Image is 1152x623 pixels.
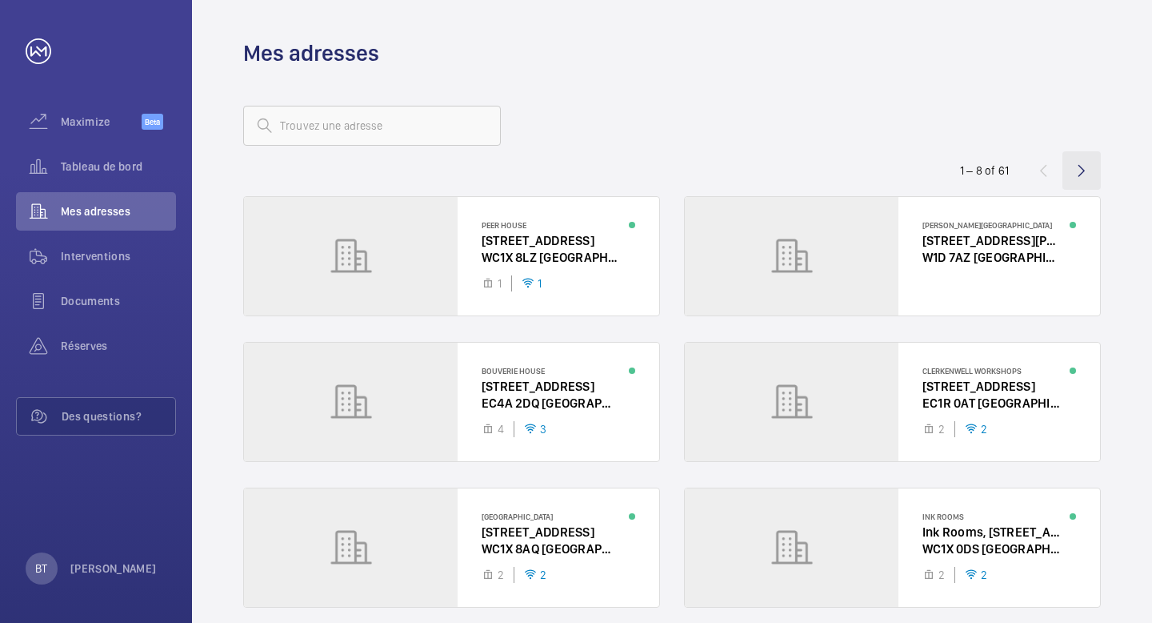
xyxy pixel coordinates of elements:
span: Interventions [61,248,176,264]
p: BT [35,561,47,577]
input: Trouvez une adresse [243,106,501,146]
span: Maximize [61,114,142,130]
span: Documents [61,293,176,309]
h1: Mes adresses [243,38,379,68]
p: [PERSON_NAME] [70,561,157,577]
span: Mes adresses [61,203,176,219]
span: Beta [142,114,163,130]
span: Tableau de bord [61,159,176,175]
span: Des questions? [62,408,175,424]
span: Réserves [61,338,176,354]
div: 1 – 8 of 61 [960,163,1009,179]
